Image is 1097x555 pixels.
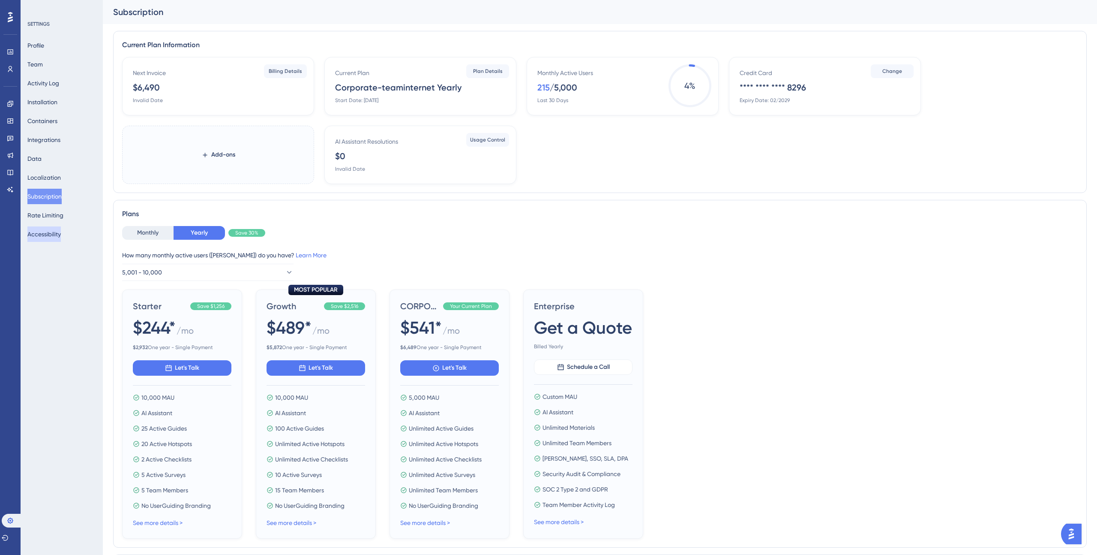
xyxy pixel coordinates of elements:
span: Change [882,68,902,75]
span: 10,000 MAU [141,392,174,403]
span: One year - Single Payment [133,344,231,351]
span: Plan Details [473,68,503,75]
div: MOST POPULAR [288,285,343,295]
span: Unlimited Team Members [543,438,611,448]
span: Let's Talk [309,363,333,373]
button: Change [871,64,914,78]
span: 10 Active Surveys [275,470,322,480]
div: Subscription [113,6,1065,18]
span: Save 30% [235,229,258,236]
div: Next Invoice [133,68,166,78]
span: Unlimited Materials [543,422,595,433]
b: $ 5,872 [267,344,282,350]
span: 5 Team Members [141,485,188,495]
span: Get a Quote [534,316,632,340]
span: 2 Active Checklists [141,454,192,465]
span: / mo [177,325,194,341]
div: $6,490 [133,81,160,94]
span: Let's Talk [442,363,467,373]
span: 5 Active Surveys [141,470,186,480]
div: Corporate-teaminternet Yearly [335,81,462,94]
button: Add-ons [188,147,249,163]
b: $ 6,489 [400,344,417,350]
button: Profile [27,38,44,53]
span: 20 Active Hotspots [141,439,192,449]
span: Add-ons [211,150,235,160]
span: [PERSON_NAME], SSO, SLA, DPA [543,453,628,464]
span: 10,000 MAU [275,392,308,403]
div: Invalid Date [335,166,365,172]
span: Unlimited Active Surveys [409,470,475,480]
div: Monthly Active Users [537,68,593,78]
div: / 5,000 [550,81,577,94]
a: See more details > [133,519,183,526]
button: Data [27,151,42,166]
div: Start Date: [DATE] [335,97,378,104]
span: One year - Single Payment [400,344,499,351]
span: No UserGuiding Branding [141,501,211,511]
span: AI Assistant [141,408,172,418]
div: Last 30 Days [537,97,568,104]
span: Let's Talk [175,363,199,373]
button: 5,001 - 10,000 [122,264,294,281]
div: Expiry Date: 02/2029 [740,97,790,104]
span: Unlimited Active Checklists [275,454,348,465]
div: Plans [122,209,1078,219]
button: Integrations [27,132,60,148]
span: Team Member Activity Log [543,500,615,510]
div: Current Plan Information [122,40,1078,50]
span: No UserGuiding Branding [275,501,345,511]
span: $244* [133,316,176,340]
a: See more details > [267,519,316,526]
span: / mo [312,325,330,341]
span: Billed Yearly [534,343,632,350]
span: AI Assistant [275,408,306,418]
div: How many monthly active users ([PERSON_NAME]) do you have? [122,250,1078,260]
button: Accessibility [27,226,61,242]
div: AI Assistant Resolutions [335,136,398,147]
div: Current Plan [335,68,369,78]
button: Containers [27,113,57,129]
button: Yearly [174,226,225,240]
div: SETTINGS [27,21,97,27]
span: / mo [443,325,460,341]
button: Localization [27,170,61,185]
span: 5,001 - 10,000 [122,267,162,277]
button: Activity Log [27,75,59,91]
span: AI Assistant [543,407,573,417]
button: Let's Talk [400,360,499,376]
button: Let's Talk [267,360,365,376]
button: Billing Details [264,64,307,78]
span: AI Assistant [409,408,440,418]
span: 15 Team Members [275,485,324,495]
span: Growth [267,300,321,312]
span: No UserGuiding Branding [409,501,478,511]
span: CORPORATE-TEAMINTERNET [400,300,440,312]
button: Schedule a Call [534,359,632,375]
span: $541* [400,316,442,340]
span: 5,000 MAU [409,392,439,403]
span: Custom MAU [543,392,577,402]
span: Your Current Plan [450,303,492,310]
span: Usage Control [470,136,505,143]
button: Installation [27,94,57,110]
span: Save $1,256 [197,303,225,310]
iframe: UserGuiding AI Assistant Launcher [1061,521,1087,547]
a: See more details > [534,519,584,525]
span: Security Audit & Compliance [543,469,620,479]
button: Team [27,57,43,72]
span: 4 % [668,64,711,107]
button: Monthly [122,226,174,240]
a: Learn More [296,252,327,259]
span: Unlimited Active Guides [409,423,474,434]
button: Plan Details [466,64,509,78]
div: $0 [335,150,345,162]
b: $ 2,932 [133,344,148,350]
span: Unlimited Team Members [409,485,478,495]
span: SOC 2 Type 2 and GDPR [543,484,608,495]
button: Let's Talk [133,360,231,376]
button: Usage Control [466,133,509,147]
span: Unlimited Active Hotspots [409,439,478,449]
span: Unlimited Active Checklists [409,454,482,465]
